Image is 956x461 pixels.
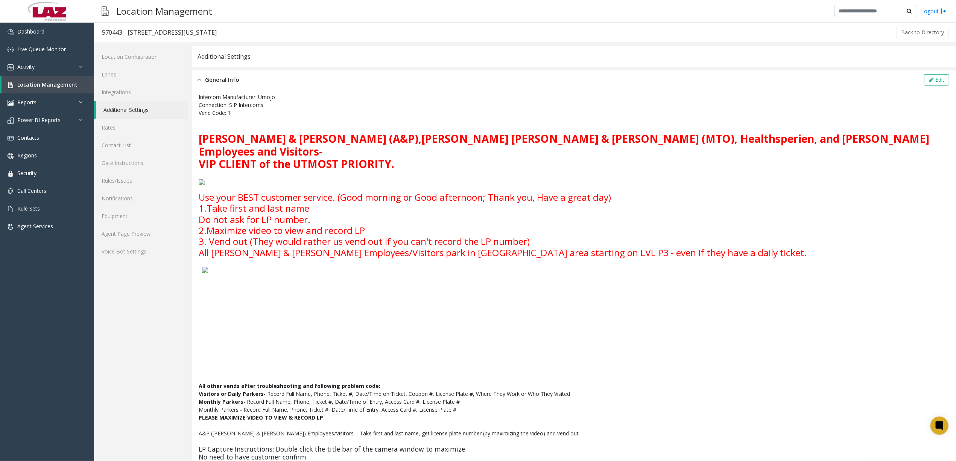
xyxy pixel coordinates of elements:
[112,2,216,20] h3: Location Management
[94,154,188,172] a: Gate Instructions
[94,243,188,260] a: Voice Bot Settings
[94,189,188,207] a: Notifications
[199,179,205,185] img: f80ebdb5ce064bad90e93c61401d05aa.jpg
[8,82,14,88] img: 'icon'
[921,7,947,15] a: Logout
[199,131,421,146] font: [PERSON_NAME] & [PERSON_NAME] (A&P),
[17,99,36,106] span: Reports
[17,205,40,212] span: Rule Sets
[94,225,188,243] a: Agent Page Preview
[199,382,380,389] b: All other vends after troubleshooting and following problem code:
[8,64,14,70] img: 'icon'
[924,74,949,85] button: Edit
[94,66,188,83] a: Lanes
[199,93,949,101] p: Intercom Manufacturer: Umojo
[17,152,37,159] span: Regions
[94,119,188,136] a: Rates
[94,136,188,154] a: Contact List
[199,157,394,171] font: VIP CLIENT of the UTMOST PRIORITY.
[8,118,14,124] img: 'icon'
[8,47,14,53] img: 'icon'
[8,29,14,35] img: 'icon'
[896,27,949,38] button: Back to Directory
[199,109,949,117] p: Vend Code: 1
[17,63,35,70] span: Activity
[205,75,239,84] span: General Info
[17,116,61,124] span: Power BI Reports
[199,398,243,405] b: Monthly Parkers
[198,52,251,61] div: Additional Settings
[199,131,929,159] font: [PERSON_NAME] [PERSON_NAME] & [PERSON_NAME] (MTO), Healthsperien, and [PERSON_NAME] Employees and...
[8,100,14,106] img: 'icon'
[17,81,78,88] span: Location Management
[94,207,188,225] a: Equipment
[17,46,66,53] span: Live Queue Monitor
[17,28,44,35] span: Dashboard
[199,101,949,109] p: Connection: SIP Intercoms
[96,101,188,119] a: Additional Settings
[199,414,323,421] b: PLEASE MAXIMIZE VIDEO TO VIEW & RECORD LP
[17,169,36,177] span: Security
[102,2,109,20] img: pageIcon
[202,267,208,273] img: cbe8483feebd4a4485d9c7fa0f8d7571.jpg
[17,187,46,194] span: Call Centers
[8,171,14,177] img: 'icon'
[8,224,14,230] img: 'icon'
[199,191,807,259] font: Use your BEST customer service. (Good morning or Good afternoon; Thank you, Have a great day) 1.T...
[94,172,188,189] a: Rules/Issues
[17,134,39,141] span: Contacts
[17,223,53,230] span: Agent Services
[199,390,264,397] b: Visitors or Daily Parkers
[8,153,14,159] img: 'icon'
[198,75,201,84] img: opened
[2,76,94,93] a: Location Management
[941,7,947,15] img: logout
[8,206,14,212] img: 'icon'
[8,135,14,141] img: 'icon'
[8,188,14,194] img: 'icon'
[94,83,188,101] a: Integrations
[94,48,188,66] a: Location Configuration
[102,27,217,37] div: 570443 - [STREET_ADDRESS][US_STATE]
